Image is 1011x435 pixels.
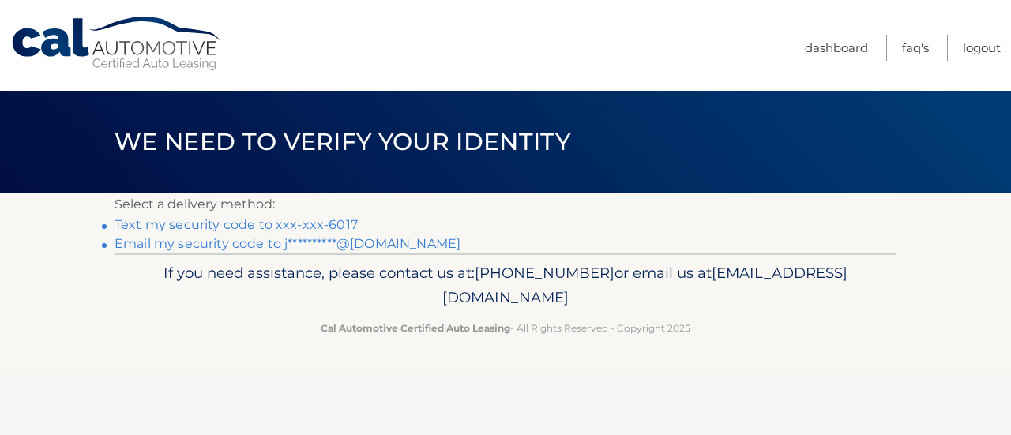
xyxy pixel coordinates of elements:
[321,322,510,334] strong: Cal Automotive Certified Auto Leasing
[902,35,929,61] a: FAQ's
[125,320,886,336] p: - All Rights Reserved - Copyright 2025
[115,236,460,251] a: Email my security code to j**********@[DOMAIN_NAME]
[115,217,358,232] a: Text my security code to xxx-xxx-6017
[963,35,1001,61] a: Logout
[125,261,886,311] p: If you need assistance, please contact us at: or email us at
[115,127,570,156] span: We need to verify your identity
[115,193,896,216] p: Select a delivery method:
[10,16,224,72] a: Cal Automotive
[475,264,614,282] span: [PHONE_NUMBER]
[805,35,868,61] a: Dashboard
